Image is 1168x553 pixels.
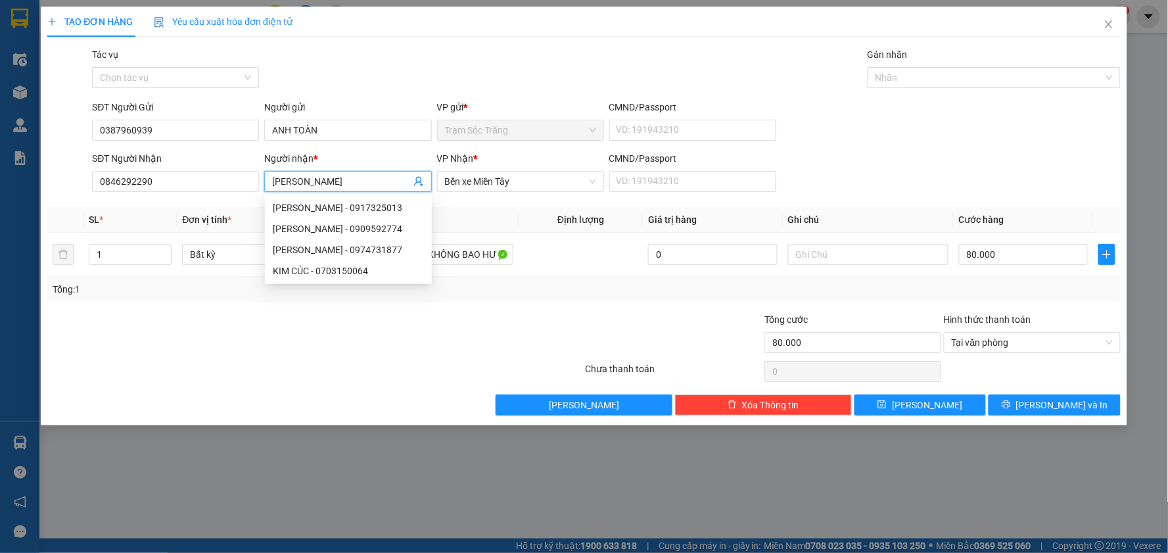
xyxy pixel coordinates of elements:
div: KIM CÚC - 0703150064 [265,260,432,281]
img: icon [154,17,164,28]
span: Tại văn phòng [952,333,1113,352]
span: user-add [413,176,424,187]
span: SL [89,214,99,225]
span: plus [47,17,57,26]
span: VP Nhận [437,153,474,164]
div: CMND/Passport [609,100,776,114]
span: Bến xe Miền Tây [445,172,596,191]
div: KIM CÚC - 0974731877 [265,239,432,260]
strong: PHIẾU GỬI HÀNG [76,55,182,68]
div: KIM CÚC - 0917325013 [265,197,432,218]
button: [PERSON_NAME] [496,395,672,416]
span: Yêu cầu xuất hóa đơn điện tử [154,16,292,27]
span: Gửi: [6,91,135,139]
span: Định lượng [557,214,604,225]
span: TP.HCM -SÓC TRĂNG [78,41,170,51]
span: close [1104,19,1114,30]
div: Chưa thanh toán [584,362,763,385]
th: Ghi chú [783,207,954,233]
span: Tổng cước [764,314,808,325]
span: Giá trị hàng [648,214,697,225]
button: plus [1098,244,1115,265]
button: Close [1090,7,1127,43]
div: [PERSON_NAME] - 0909592774 [273,222,424,236]
span: save [877,400,887,410]
div: [PERSON_NAME] - 0917325013 [273,201,424,215]
div: VP gửi [437,100,604,114]
div: Người nhận [264,151,431,166]
div: Người gửi [264,100,431,114]
button: deleteXóa Thông tin [675,395,852,416]
span: TẠO ĐƠN HÀNG [47,16,133,27]
span: [PERSON_NAME] và In [1016,398,1108,412]
span: printer [1002,400,1011,410]
input: VD: Bàn, Ghế [353,244,513,265]
span: [PERSON_NAME] [549,398,619,412]
label: Gán nhãn [868,49,908,60]
div: CMND/Passport [609,151,776,166]
strong: XE KHÁCH MỸ DUYÊN [84,7,174,36]
div: SĐT Người Gửi [92,100,259,114]
div: KIM CÚC - 0909592774 [265,218,432,239]
div: [PERSON_NAME] - 0974731877 [273,243,424,257]
button: save[PERSON_NAME] [854,395,987,416]
div: SĐT Người Nhận [92,151,259,166]
span: Đơn vị tính [182,214,231,225]
input: Ghi Chú [788,244,948,265]
label: Hình thức thanh toán [944,314,1031,325]
span: delete [728,400,737,410]
span: Xóa Thông tin [742,398,799,412]
label: Tác vụ [92,49,118,60]
input: 0 [648,244,778,265]
div: Tổng: 1 [53,282,451,297]
span: [PERSON_NAME] [892,398,962,412]
span: Trạm Sóc Trăng [6,91,135,139]
button: printer[PERSON_NAME] và In [989,395,1121,416]
div: KIM CÚC - 0703150064 [273,264,424,278]
span: [DATE] [195,28,252,41]
span: Cước hàng [959,214,1004,225]
button: delete [53,244,74,265]
p: Ngày giờ in: [195,16,252,41]
span: Trạm Sóc Trăng [445,120,596,140]
span: plus [1099,249,1114,260]
span: Bất kỳ [190,245,335,264]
